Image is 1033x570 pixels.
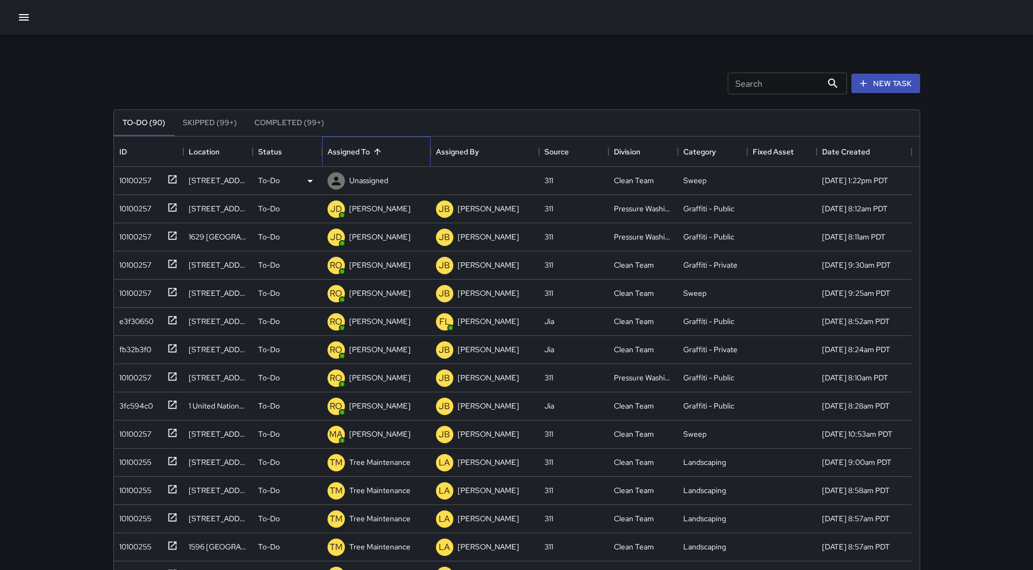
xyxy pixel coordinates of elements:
[349,541,410,552] p: Tree Maintenance
[349,175,388,186] p: Unassigned
[349,429,410,439] p: [PERSON_NAME]
[822,137,870,167] div: Date Created
[349,400,410,411] p: [PERSON_NAME]
[683,175,707,186] div: Sweep
[349,316,410,327] p: [PERSON_NAME]
[258,175,280,186] p: To-Do
[370,144,385,159] button: Sort
[544,429,553,439] div: 311
[683,344,737,355] div: Graffiti - Private
[439,203,450,216] p: JB
[189,372,247,383] div: 1 Franklin Street
[114,137,183,167] div: ID
[258,231,280,242] p: To-Do
[544,344,554,355] div: Jia
[189,429,247,439] div: 540 Van Ness Avenue
[258,260,280,270] p: To-Do
[683,260,737,270] div: Graffiti - Private
[614,260,654,270] div: Clean Team
[614,344,654,355] div: Clean Team
[439,400,450,413] p: JB
[683,513,726,524] div: Landscaping
[544,260,553,270] div: 311
[189,203,247,214] div: 1645 Market Street
[439,428,450,441] p: JB
[330,484,343,497] p: TM
[330,315,342,328] p: RO
[683,400,734,411] div: Graffiti - Public
[439,372,450,385] p: JB
[258,137,282,167] div: Status
[544,175,553,186] div: 311
[683,457,726,468] div: Landscaping
[115,171,151,186] div: 10100257
[431,137,539,167] div: Assigned By
[189,316,247,327] div: 1135 Van Ness Avenue
[115,396,153,411] div: 3fc594c0
[678,137,747,167] div: Category
[330,231,342,244] p: JD
[115,227,151,242] div: 10100257
[115,509,151,524] div: 10100255
[439,513,450,526] p: LA
[458,203,519,214] p: [PERSON_NAME]
[439,484,450,497] p: LA
[349,231,410,242] p: [PERSON_NAME]
[189,513,247,524] div: 1600 Market Street
[115,368,151,383] div: 10100257
[683,372,734,383] div: Graffiti - Public
[258,457,280,468] p: To-Do
[115,312,153,327] div: e3f30650
[614,513,654,524] div: Clean Team
[683,541,726,552] div: Landscaping
[258,288,280,299] p: To-Do
[349,513,410,524] p: Tree Maintenance
[683,316,734,327] div: Graffiti - Public
[458,260,519,270] p: [PERSON_NAME]
[330,287,342,300] p: RO
[822,372,888,383] div: 9/8/2025, 8:10am PDT
[189,485,247,496] div: 31 Page Street
[822,541,890,552] div: 9/5/2025, 8:57am PDT
[258,400,280,411] p: To-Do
[458,231,519,242] p: [PERSON_NAME]
[614,137,640,167] div: Division
[683,203,734,214] div: Graffiti - Public
[189,231,247,242] div: 1629 Market Street
[544,316,554,327] div: Jia
[115,481,151,496] div: 10100255
[614,457,654,468] div: Clean Team
[544,485,553,496] div: 311
[614,288,654,299] div: Clean Team
[544,372,553,383] div: 311
[608,137,678,167] div: Division
[439,456,450,469] p: LA
[614,231,672,242] div: Pressure Washing
[436,137,479,167] div: Assigned By
[328,137,370,167] div: Assigned To
[119,137,127,167] div: ID
[258,344,280,355] p: To-Do
[544,400,554,411] div: Jia
[822,513,890,524] div: 9/5/2025, 8:57am PDT
[115,537,151,552] div: 10100255
[330,344,342,357] p: RO
[115,283,151,299] div: 10100257
[114,110,174,136] button: To-Do (90)
[753,137,794,167] div: Fixed Asset
[544,541,553,552] div: 311
[544,513,553,524] div: 311
[544,137,569,167] div: Source
[330,513,343,526] p: TM
[115,199,151,214] div: 10100257
[822,175,888,186] div: 9/8/2025, 1:22pm PDT
[544,203,553,214] div: 311
[330,203,342,216] p: JD
[683,137,716,167] div: Category
[822,457,891,468] div: 9/5/2025, 9:00am PDT
[458,457,519,468] p: [PERSON_NAME]
[822,288,890,299] div: 9/8/2025, 9:25am PDT
[329,428,343,441] p: MA
[458,372,519,383] p: [PERSON_NAME]
[253,137,322,167] div: Status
